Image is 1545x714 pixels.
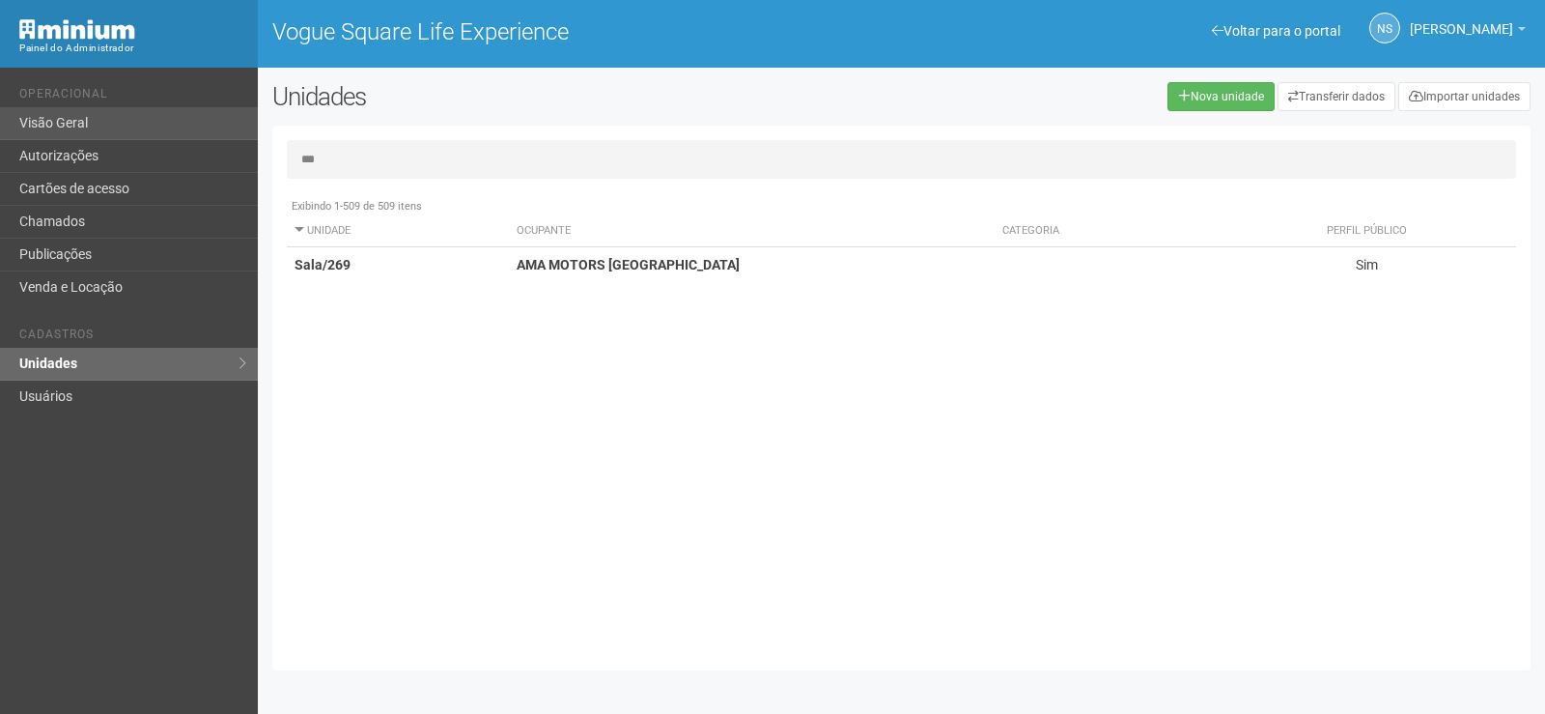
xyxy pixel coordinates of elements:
[995,215,1217,247] th: Categoria: activate to sort column ascending
[1398,82,1531,111] a: Importar unidades
[19,328,243,348] li: Cadastros
[272,82,780,111] h2: Unidades
[1410,3,1513,37] span: Nicolle Silva
[1218,215,1516,247] th: Perfil público: activate to sort column ascending
[517,257,740,272] strong: AMA MOTORS [GEOGRAPHIC_DATA]
[1278,82,1395,111] a: Transferir dados
[19,19,135,40] img: Minium
[287,198,1516,215] div: Exibindo 1-509 de 509 itens
[1167,82,1275,111] a: Nova unidade
[1212,23,1340,39] a: Voltar para o portal
[509,215,995,247] th: Ocupante: activate to sort column ascending
[1369,13,1400,43] a: NS
[1356,257,1378,272] span: Sim
[19,87,243,107] li: Operacional
[19,40,243,57] div: Painel do Administrador
[287,215,509,247] th: Unidade: activate to sort column ascending
[295,257,351,272] strong: Sala/269
[272,19,887,44] h1: Vogue Square Life Experience
[1410,24,1526,40] a: [PERSON_NAME]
